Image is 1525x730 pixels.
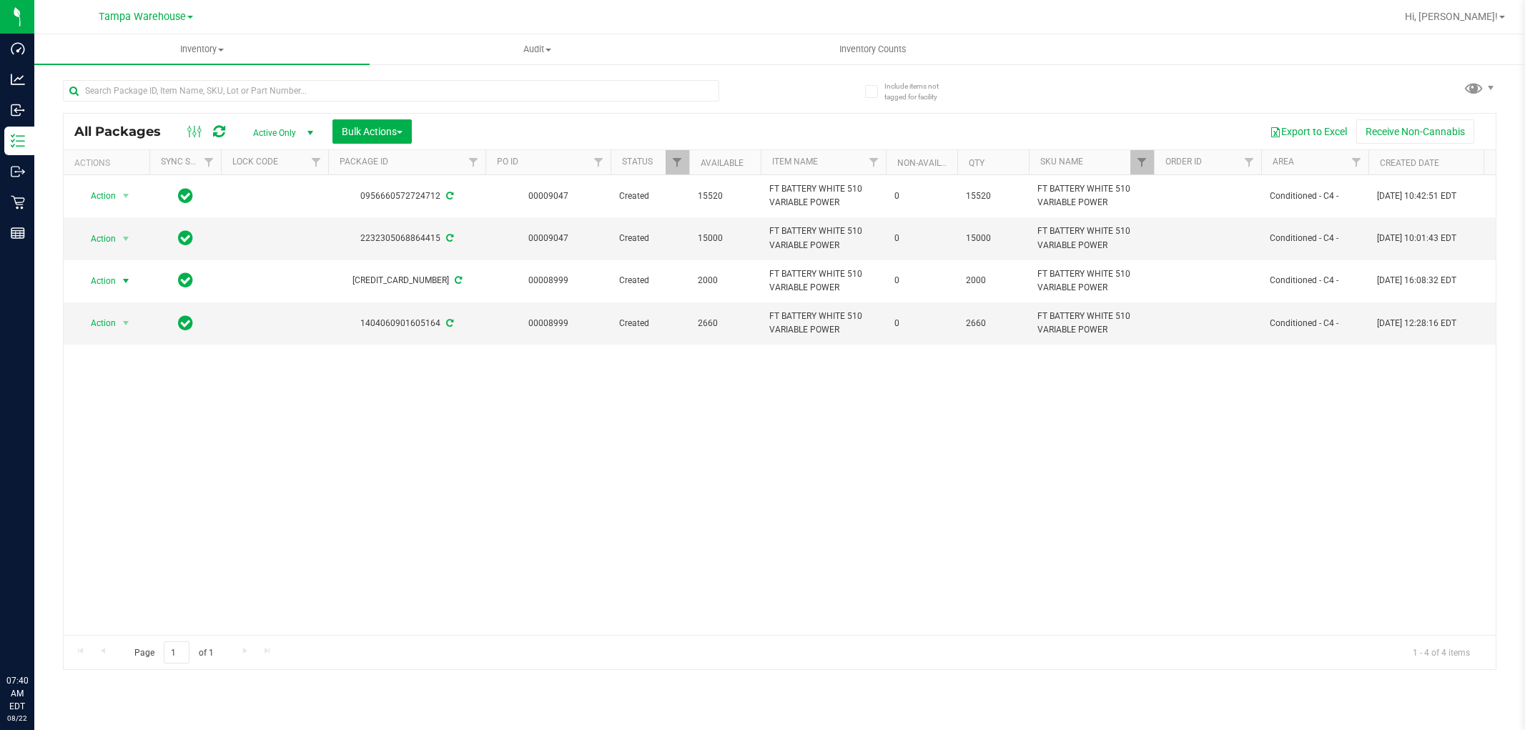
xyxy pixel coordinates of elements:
input: Search Package ID, Item Name, SKU, Lot or Part Number... [63,80,719,102]
span: 15000 [698,232,752,245]
a: Sync Status [161,157,216,167]
p: 08/22 [6,713,28,724]
span: select [117,229,135,249]
a: SKU Name [1040,157,1083,167]
div: [CREDIT_CARD_NUMBER] [326,274,488,287]
a: Non-Available [897,158,961,168]
span: Sync from Compliance System [444,191,453,201]
div: 0956660572724712 [326,189,488,203]
span: In Sync [178,228,193,248]
span: FT BATTERY WHITE 510 VARIABLE POWER [1037,182,1145,209]
span: All Packages [74,124,175,139]
span: 1 - 4 of 4 items [1401,641,1481,663]
span: Inventory [34,43,370,56]
span: Created [619,189,681,203]
span: Audit [370,43,704,56]
a: 00009047 [528,191,568,201]
a: Available [701,158,744,168]
span: select [117,271,135,291]
span: 0 [894,274,949,287]
a: Filter [305,150,328,174]
span: Created [619,274,681,287]
span: select [117,186,135,206]
span: In Sync [178,270,193,290]
span: Tampa Warehouse [99,11,186,23]
span: 15000 [966,232,1020,245]
span: Action [78,229,117,249]
span: FT BATTERY WHITE 510 VARIABLE POWER [769,225,877,252]
a: Qty [969,158,984,168]
span: 2000 [966,274,1020,287]
span: [DATE] 16:08:32 EDT [1377,274,1456,287]
a: Filter [1238,150,1261,174]
inline-svg: Reports [11,226,25,240]
p: 07:40 AM EDT [6,674,28,713]
span: Created [619,317,681,330]
span: 2660 [698,317,752,330]
a: 00008999 [528,275,568,285]
span: Conditioned - C4 - [1270,232,1360,245]
span: Action [78,186,117,206]
span: Bulk Actions [342,126,403,137]
button: Receive Non-Cannabis [1356,119,1474,144]
span: Include items not tagged for facility [884,81,956,102]
span: FT BATTERY WHITE 510 VARIABLE POWER [1037,310,1145,337]
span: Created [619,232,681,245]
span: In Sync [178,186,193,206]
span: Page of 1 [122,641,225,664]
a: Status [622,157,653,167]
span: FT BATTERY WHITE 510 VARIABLE POWER [769,182,877,209]
span: select [117,313,135,333]
span: 15520 [698,189,752,203]
span: FT BATTERY WHITE 510 VARIABLE POWER [769,267,877,295]
div: 2232305068864415 [326,232,488,245]
span: FT BATTERY WHITE 510 VARIABLE POWER [1037,267,1145,295]
span: Sync from Compliance System [444,233,453,243]
span: Sync from Compliance System [453,275,462,285]
input: 1 [164,641,189,664]
a: Filter [862,150,886,174]
a: Package ID [340,157,388,167]
span: [DATE] 10:01:43 EDT [1377,232,1456,245]
a: Audit [370,34,705,64]
span: Conditioned - C4 - [1270,189,1360,203]
span: Inventory Counts [820,43,926,56]
a: PO ID [497,157,518,167]
span: Conditioned - C4 - [1270,274,1360,287]
span: Conditioned - C4 - [1270,317,1360,330]
inline-svg: Inbound [11,103,25,117]
span: 2660 [966,317,1020,330]
a: Filter [666,150,689,174]
a: Item Name [772,157,818,167]
a: Inventory [34,34,370,64]
a: Filter [462,150,485,174]
span: 0 [894,317,949,330]
span: In Sync [178,313,193,333]
span: Action [78,271,117,291]
a: 00009047 [528,233,568,243]
a: Area [1273,157,1294,167]
inline-svg: Analytics [11,72,25,87]
a: Filter [197,150,221,174]
span: 2000 [698,274,752,287]
span: Hi, [PERSON_NAME]! [1405,11,1498,22]
div: 1404060901605164 [326,317,488,330]
inline-svg: Retail [11,195,25,209]
span: Sync from Compliance System [444,318,453,328]
iframe: Resource center [14,616,57,659]
a: Filter [587,150,611,174]
a: Inventory Counts [705,34,1040,64]
a: Created Date [1380,158,1439,168]
div: Actions [74,158,144,168]
button: Bulk Actions [332,119,412,144]
inline-svg: Outbound [11,164,25,179]
span: 0 [894,189,949,203]
a: Filter [1345,150,1368,174]
span: FT BATTERY WHITE 510 VARIABLE POWER [1037,225,1145,252]
inline-svg: Dashboard [11,41,25,56]
span: Action [78,313,117,333]
button: Export to Excel [1260,119,1356,144]
inline-svg: Inventory [11,134,25,148]
a: Lock Code [232,157,278,167]
span: [DATE] 10:42:51 EDT [1377,189,1456,203]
